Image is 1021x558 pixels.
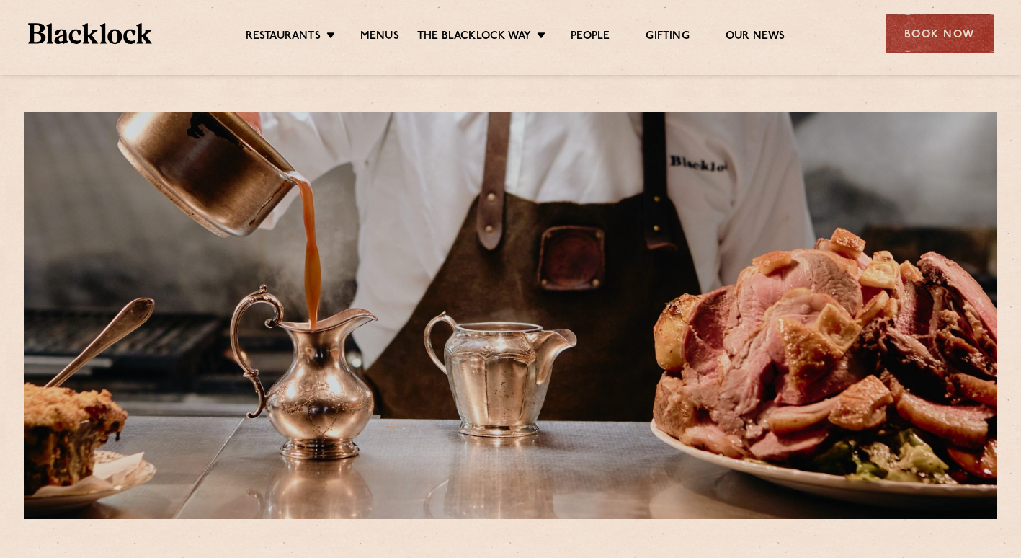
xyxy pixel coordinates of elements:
[246,30,321,45] a: Restaurants
[360,30,399,45] a: Menus
[571,30,610,45] a: People
[646,30,689,45] a: Gifting
[417,30,531,45] a: The Blacklock Way
[28,23,153,44] img: BL_Textured_Logo-footer-cropped.svg
[886,14,994,53] div: Book Now
[726,30,785,45] a: Our News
